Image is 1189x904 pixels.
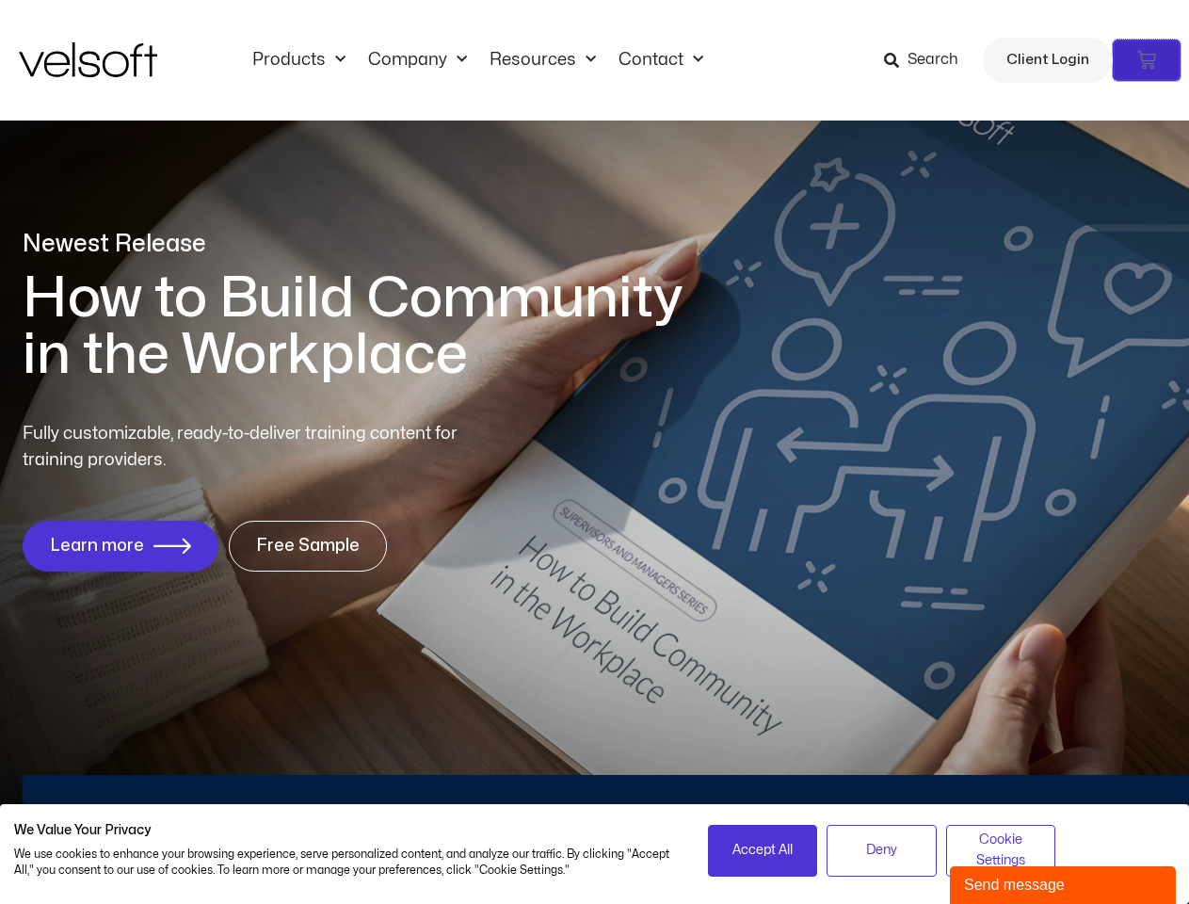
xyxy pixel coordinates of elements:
button: Accept all cookies [708,825,818,877]
span: Free Sample [256,537,360,556]
span: Accept All [732,840,793,861]
a: ProductsMenu Toggle [241,50,357,71]
span: Deny [866,840,897,861]
a: Learn more [23,521,218,572]
a: Free Sample [229,521,387,572]
button: Adjust cookie preferences [946,825,1056,877]
span: Client Login [1006,48,1089,73]
span: Search [908,48,958,73]
a: Search [884,44,972,76]
p: Newest Release [23,228,710,261]
a: ResourcesMenu Toggle [478,50,607,71]
p: We use cookies to enhance your browsing experience, serve personalized content, and analyze our t... [14,847,680,879]
h2: We Value Your Privacy [14,822,680,839]
span: Learn more [50,537,144,556]
button: Deny all cookies [827,825,937,877]
a: Client Login [983,38,1113,83]
p: Fully customizable, ready-to-deliver training content for training providers. [23,421,491,474]
span: Cookie Settings [958,830,1044,872]
h1: How to Build Community in the Workplace [23,270,710,383]
a: CompanyMenu Toggle [357,50,478,71]
a: ContactMenu Toggle [607,50,715,71]
iframe: chat widget [950,863,1180,904]
nav: Menu [241,50,715,71]
img: Velsoft Training Materials [19,42,157,77]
